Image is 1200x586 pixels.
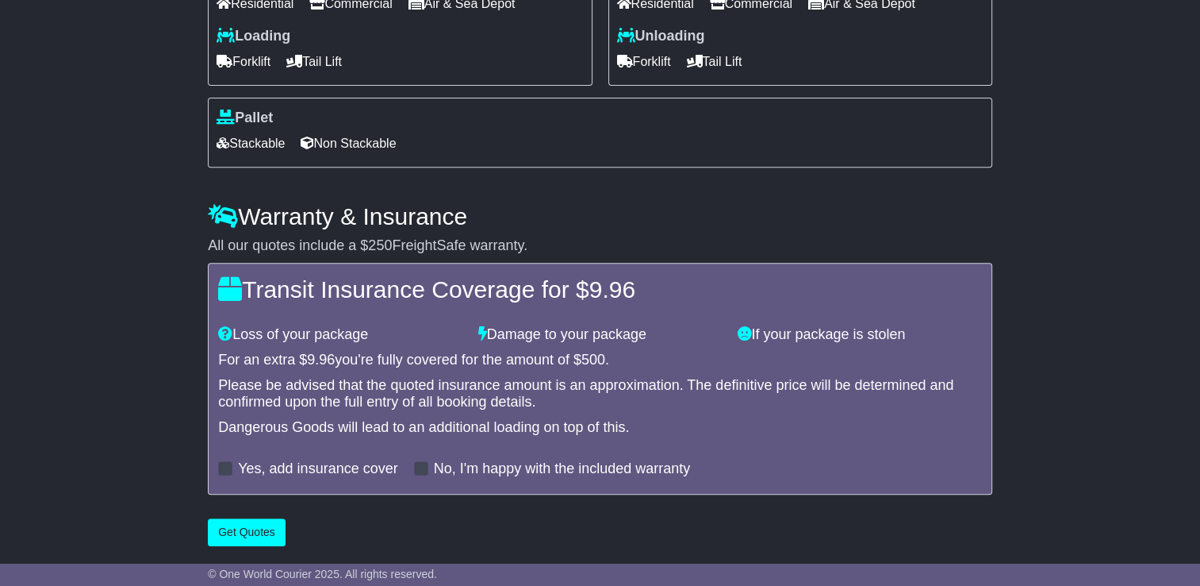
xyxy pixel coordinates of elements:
span: 500 [581,352,605,368]
label: Loading [217,28,290,45]
button: Get Quotes [208,519,286,546]
span: Non Stackable [301,131,396,156]
span: Forklift [217,49,270,74]
div: Loss of your package [210,326,470,344]
h4: Transit Insurance Coverage for $ [218,276,982,303]
div: If your package is stolen [730,326,990,344]
label: No, I'm happy with the included warranty [434,461,691,478]
div: Damage to your package [470,326,730,344]
div: All our quotes include a $ FreightSafe warranty. [208,237,992,255]
div: For an extra $ you're fully covered for the amount of $ . [218,352,982,369]
div: Please be advised that the quoted insurance amount is an approximation. The definitive price will... [218,377,982,411]
span: Stackable [217,131,285,156]
label: Pallet [217,110,273,127]
div: Dangerous Goods will lead to an additional loading on top of this. [218,419,982,437]
label: Unloading [617,28,705,45]
label: Yes, add insurance cover [238,461,397,478]
span: Tail Lift [286,49,342,74]
span: 9.96 [307,352,335,368]
h4: Warranty & Insurance [208,203,992,229]
span: 9.96 [589,276,635,303]
span: 250 [368,237,392,253]
span: © One World Courier 2025. All rights reserved. [208,568,437,580]
span: Forklift [617,49,671,74]
span: Tail Lift [687,49,742,74]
